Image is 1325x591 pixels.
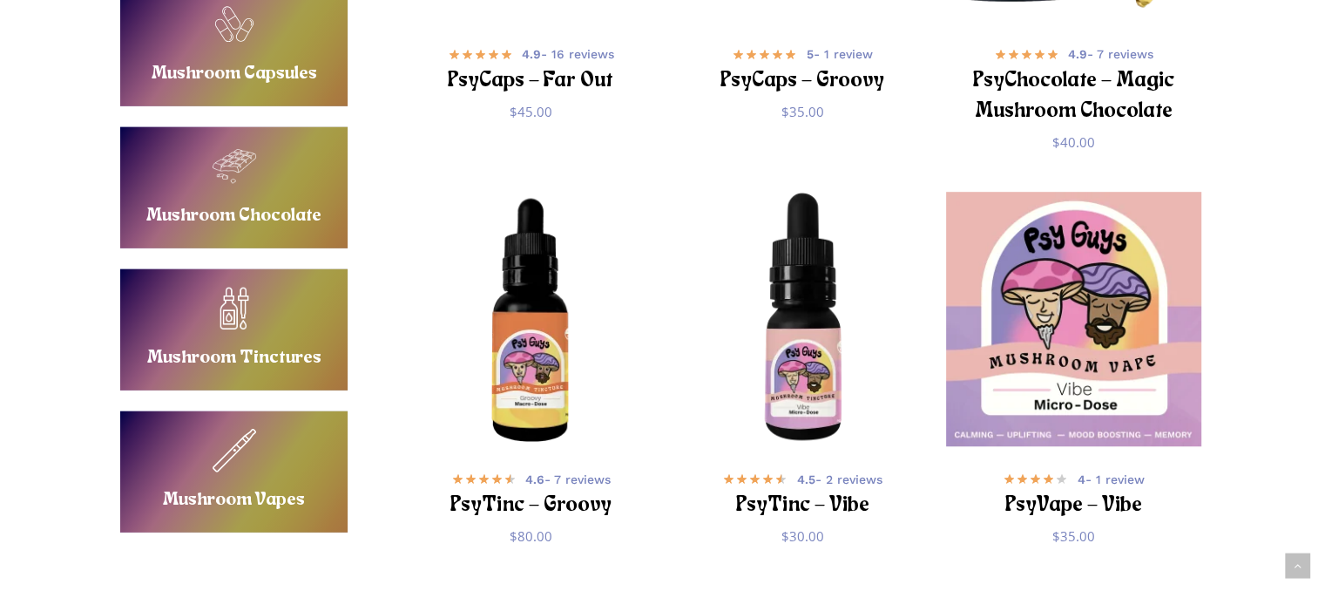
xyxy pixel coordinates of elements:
[1077,472,1085,486] b: 4
[425,490,637,522] h2: PsyTinc – Groovy
[522,47,541,61] b: 4.9
[510,527,517,545] span: $
[675,192,930,447] a: PsyTinc - Vibe
[1052,527,1060,545] span: $
[796,472,815,486] b: 4.5
[796,471,882,488] span: - 2 reviews
[1077,471,1144,488] span: - 1 review
[781,527,823,545] bdi: 30.00
[968,65,1180,128] h2: PsyChocolate – Magic Mushroom Chocolate
[697,44,909,90] a: 5- 1 review PsyCaps – Groovy
[1068,45,1153,63] span: - 7 reviews
[1285,554,1310,579] a: Back to top
[946,192,1201,447] img: Mushroom Vape PsyGuys packaging label
[968,44,1180,120] a: 4.9- 7 reviews PsyChocolate – Magic Mushroom Chocolate
[1052,133,1060,151] span: $
[968,468,1180,514] a: 4- 1 review PsyVape – Vibe
[525,472,544,486] b: 4.6
[510,103,517,120] span: $
[522,45,614,63] span: - 16 reviews
[675,192,930,447] img: Microdose Mushroom Tincture with PsyGuys branded label
[1052,527,1095,545] bdi: 35.00
[1068,47,1087,61] b: 4.9
[697,490,909,522] h2: PsyTinc – Vibe
[806,45,872,63] span: - 1 review
[781,527,788,545] span: $
[781,103,823,120] bdi: 35.00
[525,471,611,488] span: - 7 reviews
[781,103,788,120] span: $
[398,187,663,452] img: Macrodose Mushroom Tincture with PsyGuys branded label
[425,65,637,98] h2: PsyCaps – Far Out
[510,527,552,545] bdi: 80.00
[510,103,552,120] bdi: 45.00
[403,192,659,447] a: PsyTinc - Groovy
[697,468,909,514] a: 4.5- 2 reviews PsyTinc – Vibe
[425,44,637,90] a: 4.9- 16 reviews PsyCaps – Far Out
[946,192,1201,447] a: PsyVape - Vibe
[1052,133,1095,151] bdi: 40.00
[697,65,909,98] h2: PsyCaps – Groovy
[425,468,637,514] a: 4.6- 7 reviews PsyTinc – Groovy
[968,490,1180,522] h2: PsyVape – Vibe
[806,47,813,61] b: 5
